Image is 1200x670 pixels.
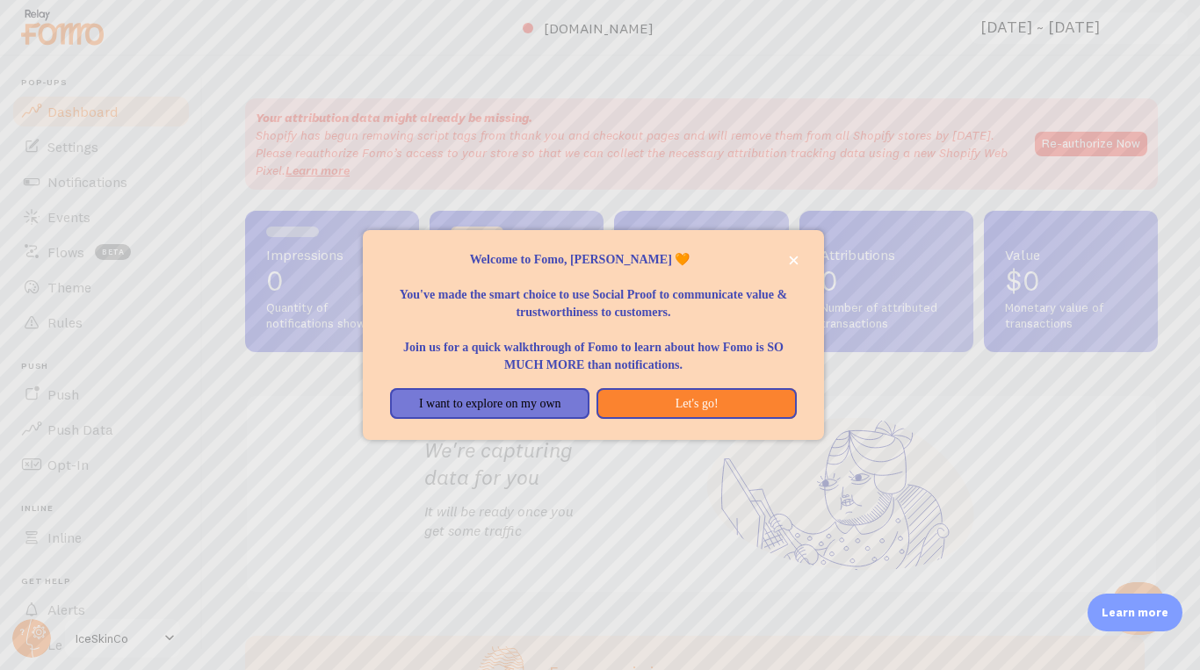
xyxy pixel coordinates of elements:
[384,269,802,321] p: You've made the smart choice to use Social Proof to communicate value & trustworthiness to custom...
[384,251,802,269] p: Welcome to Fomo, [PERSON_NAME] 🧡
[390,388,589,420] button: I want to explore on my own
[596,388,796,420] button: Let's go!
[1102,604,1168,621] p: Learn more
[384,321,802,374] p: Join us for a quick walkthrough of Fomo to learn about how Fomo is SO MUCH MORE than notifications.
[784,251,803,270] button: close,
[363,230,823,441] div: Welcome to Fomo, chad Coston 🧡You&amp;#39;ve made the smart choice to use Social Proof to communi...
[1088,594,1182,631] div: Learn more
